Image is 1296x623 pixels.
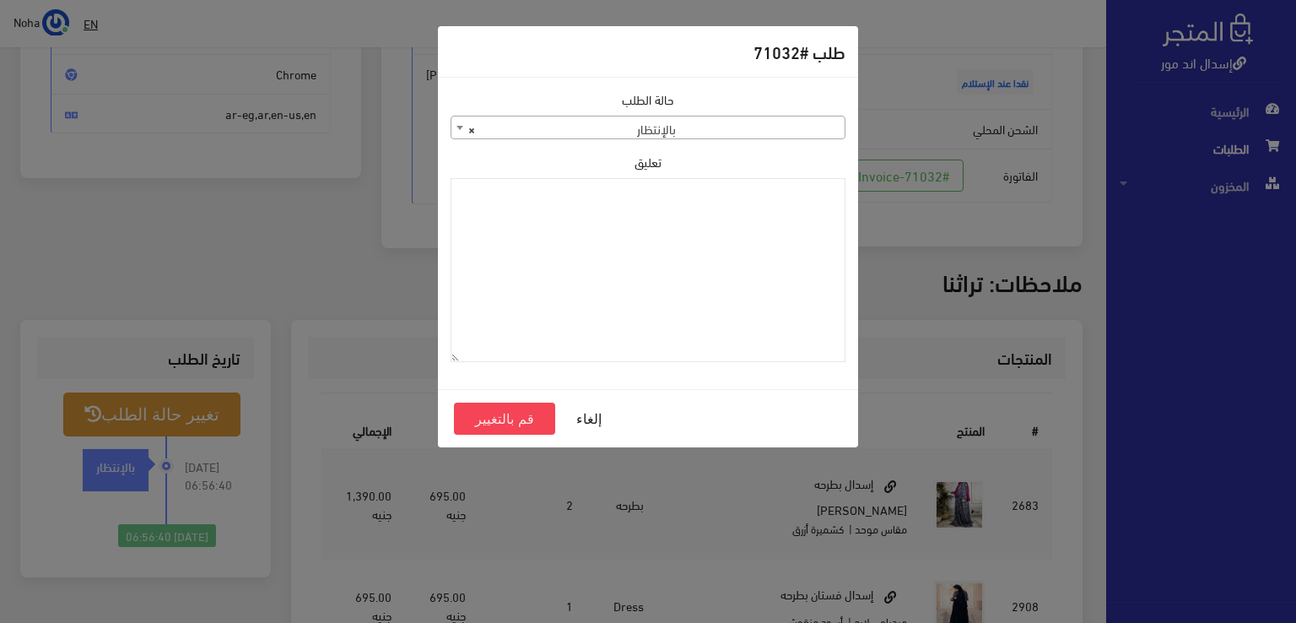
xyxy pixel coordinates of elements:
span: × [468,116,475,140]
button: قم بالتغيير [454,403,555,435]
span: بالإنتظار [451,116,845,140]
span: بالإنتظار [451,116,845,139]
iframe: Drift Widget Chat Controller [20,507,84,572]
label: حالة الطلب [622,90,674,109]
label: تعليق [634,153,661,171]
h5: طلب #71032 [753,39,845,64]
button: إلغاء [555,403,623,435]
